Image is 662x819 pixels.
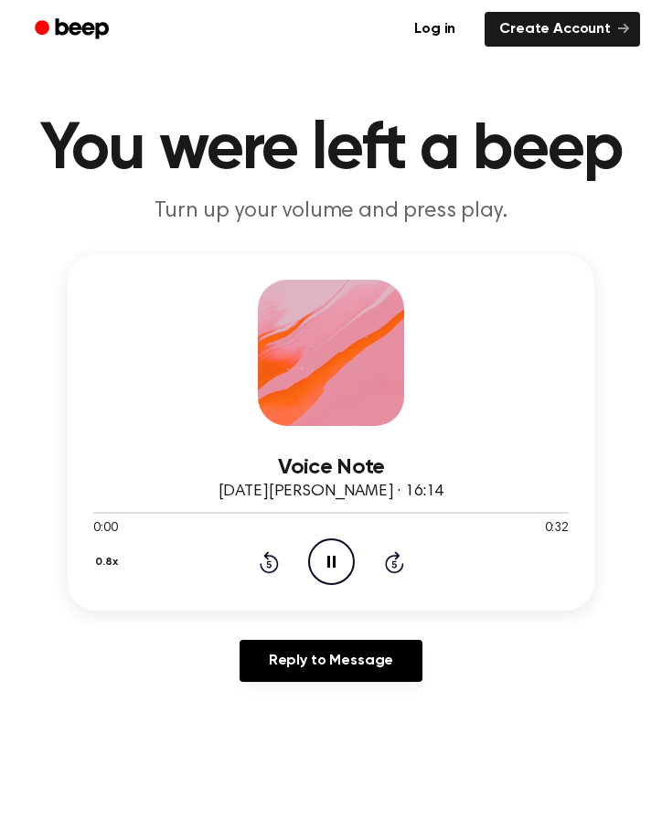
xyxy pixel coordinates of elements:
[22,12,125,48] a: Beep
[485,12,640,47] a: Create Account
[93,455,569,480] h3: Voice Note
[545,519,569,538] span: 0:32
[219,484,444,500] span: [DATE][PERSON_NAME] · 16:14
[22,117,640,183] h1: You were left a beep
[240,640,422,682] a: Reply to Message
[396,8,474,50] a: Log in
[93,519,117,538] span: 0:00
[93,547,124,578] button: 0.8x
[22,197,640,225] p: Turn up your volume and press play.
